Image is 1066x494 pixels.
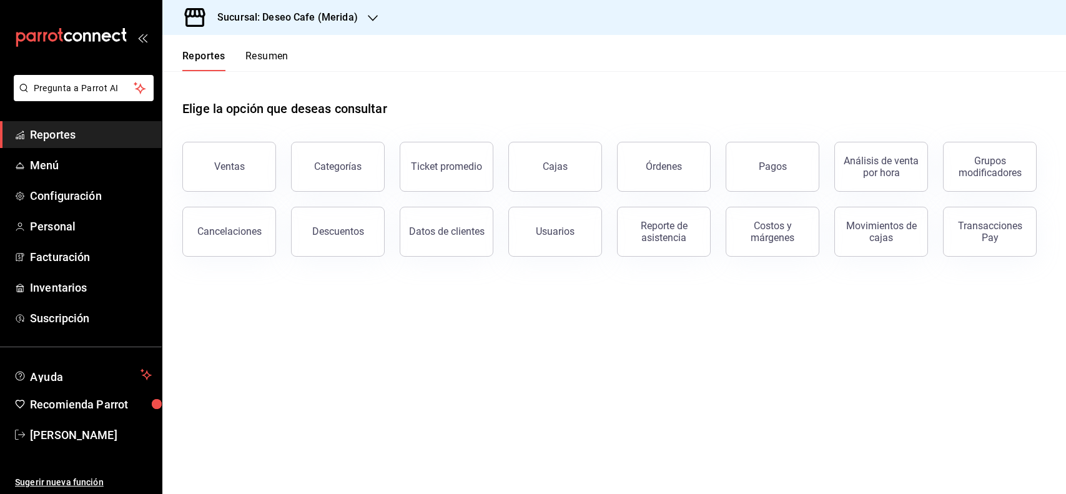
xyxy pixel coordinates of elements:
span: Sugerir nueva función [15,476,152,489]
button: Movimientos de cajas [834,207,928,257]
button: Análisis de venta por hora [834,142,928,192]
span: Suscripción [30,310,152,327]
span: Personal [30,218,152,235]
button: Órdenes [617,142,711,192]
button: Resumen [245,50,289,71]
div: Descuentos [312,225,364,237]
div: navigation tabs [182,50,289,71]
button: Pagos [726,142,819,192]
div: Ventas [214,161,245,172]
h1: Elige la opción que deseas consultar [182,99,387,118]
div: Cajas [543,159,568,174]
button: Ventas [182,142,276,192]
button: Usuarios [508,207,602,257]
button: Reportes [182,50,225,71]
button: Costos y márgenes [726,207,819,257]
div: Costos y márgenes [734,220,811,244]
button: Datos de clientes [400,207,493,257]
span: Ayuda [30,367,136,382]
div: Movimientos de cajas [842,220,920,244]
span: Menú [30,157,152,174]
div: Grupos modificadores [951,155,1029,179]
button: Transacciones Pay [943,207,1037,257]
button: Descuentos [291,207,385,257]
span: Reportes [30,126,152,143]
button: Cancelaciones [182,207,276,257]
a: Cajas [508,142,602,192]
span: [PERSON_NAME] [30,427,152,443]
div: Análisis de venta por hora [842,155,920,179]
button: open_drawer_menu [137,32,147,42]
span: Recomienda Parrot [30,396,152,413]
a: Pregunta a Parrot AI [9,91,154,104]
div: Reporte de asistencia [625,220,703,244]
div: Datos de clientes [409,225,485,237]
button: Pregunta a Parrot AI [14,75,154,101]
div: Transacciones Pay [951,220,1029,244]
h3: Sucursal: Deseo Cafe (Merida) [207,10,358,25]
div: Cancelaciones [197,225,262,237]
div: Usuarios [536,225,575,237]
button: Grupos modificadores [943,142,1037,192]
button: Categorías [291,142,385,192]
span: Configuración [30,187,152,204]
div: Ticket promedio [411,161,482,172]
button: Ticket promedio [400,142,493,192]
span: Pregunta a Parrot AI [34,82,134,95]
button: Reporte de asistencia [617,207,711,257]
div: Órdenes [646,161,682,172]
span: Facturación [30,249,152,265]
div: Categorías [314,161,362,172]
span: Inventarios [30,279,152,296]
div: Pagos [759,161,787,172]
